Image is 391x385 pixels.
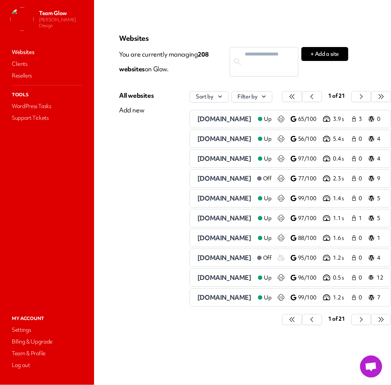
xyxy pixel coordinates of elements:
p: [PERSON_NAME] Design [39,17,88,29]
span: [DOMAIN_NAME] [197,214,251,222]
a: 0 [351,174,366,183]
a: [DOMAIN_NAME] [197,134,252,143]
a: Team & Profile [10,348,84,359]
p: 99/100 [298,195,322,202]
span: 0 [359,234,364,242]
span: Up [264,215,271,222]
p: 0 [377,115,383,123]
a: 5 [369,214,383,223]
span: 1 [359,215,364,222]
a: [DOMAIN_NAME] [197,253,251,262]
p: 0.4 s [333,155,351,163]
p: 1.6 s [333,234,351,242]
span: 0 [359,135,364,143]
p: 5 [377,195,383,202]
a: Websites [10,47,84,57]
a: Resellers [10,71,84,81]
a: [DOMAIN_NAME] [197,194,252,203]
span: Off [263,254,272,262]
a: 97/100 1.1 s [291,214,351,223]
a: 0 [351,134,366,143]
p: 97/100 [298,155,322,163]
p: 96/100 [298,274,322,282]
span: [DOMAIN_NAME] [197,293,251,302]
span: 0 [359,195,364,202]
a: Clients [10,59,84,69]
span: 0 [359,175,364,183]
a: Up [252,273,277,282]
a: 1 [369,234,383,242]
span: Up [264,294,271,302]
a: [DOMAIN_NAME] [197,154,252,163]
a: Settings [10,325,84,335]
a: 9 [369,174,383,183]
span: Up [264,274,271,282]
p: 1.2 s [333,254,351,262]
a: 88/100 1.6 s [291,234,351,242]
a: Billing & Upgrade [10,337,84,347]
a: 77/100 2.3 s [291,174,351,183]
span: Up [264,155,271,163]
a: Up [252,115,277,123]
div: All websites [119,91,154,100]
span: Off [263,175,272,183]
p: 65/100 [298,115,322,123]
a: 65/100 3.9 s [291,115,351,123]
a: Up [252,154,277,163]
a: 12 [369,273,383,282]
p: Tools [10,90,84,100]
p: 1.1 s [333,215,351,222]
a: WordPress Tasks [10,101,84,111]
p: 97/100 [298,215,322,222]
span: Up [264,115,271,123]
p: 77/100 [298,175,322,183]
a: Up [252,194,277,203]
p: 7 [377,294,383,302]
a: [DOMAIN_NAME] [197,174,251,183]
a: [DOMAIN_NAME] [197,234,252,242]
a: 4 [369,134,383,143]
span: [DOMAIN_NAME] [197,234,251,242]
span: 0 [359,254,364,262]
a: 96/100 0.5 s [291,273,351,282]
a: 5 [369,194,383,203]
span: [DOMAIN_NAME] [197,115,251,123]
a: Up [252,214,277,223]
a: Support Tickets [10,113,84,123]
a: 7 [369,293,383,302]
a: 4 [369,253,383,262]
p: 12 [377,274,383,282]
a: 97/100 0.4 s [291,154,351,163]
p: Websites [119,34,348,43]
span: [DOMAIN_NAME] [197,253,251,262]
a: Up [252,234,277,242]
p: 1.4 s [333,195,351,202]
p: 56/100 [298,135,322,143]
a: 0 [351,273,366,282]
p: 4 [377,135,383,143]
a: 56/100 5.4 s [291,134,351,143]
a: Log out [10,360,84,370]
p: Team Glow [39,10,88,17]
p: 5.4 s [333,135,351,143]
a: [DOMAIN_NAME] [197,214,252,223]
p: 4 [377,254,383,262]
p: 1.2 s [333,294,351,302]
p: 95/100 [298,254,322,262]
span: Up [264,195,271,202]
p: 1 [377,234,383,242]
a: Up [252,293,277,302]
a: 3 [351,115,366,123]
span: 1 of 21 [328,92,345,100]
span: 0 [359,294,364,302]
a: 99/100 1.4 s [291,194,351,203]
a: Off [251,174,277,183]
a: 0 [351,194,366,203]
p: My Account [10,314,84,323]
